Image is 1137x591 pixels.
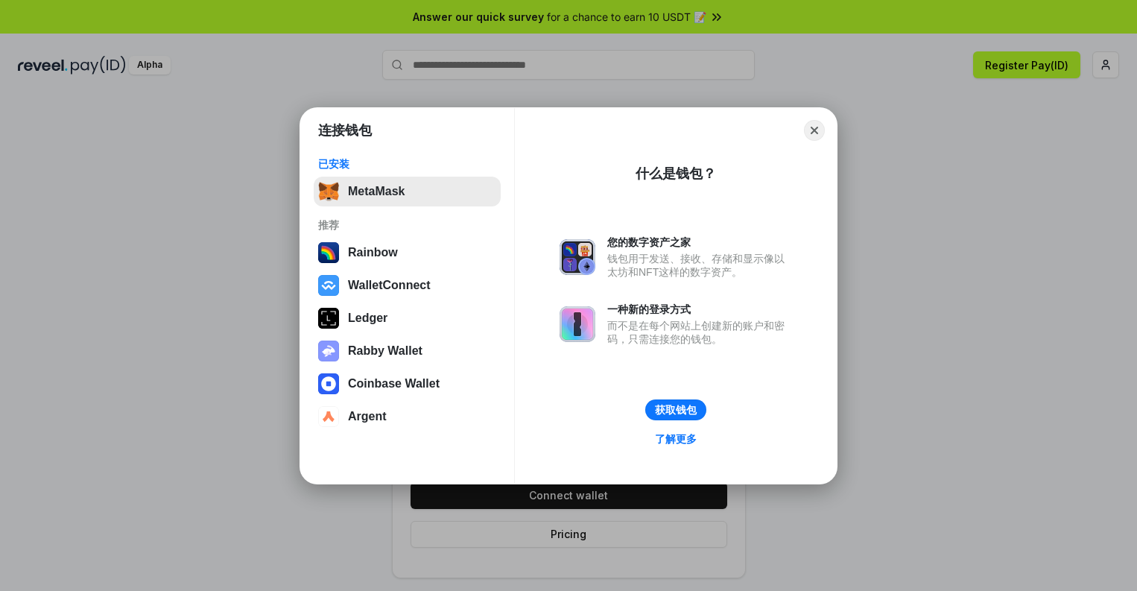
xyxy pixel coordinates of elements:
button: Coinbase Wallet [314,369,501,399]
div: 推荐 [318,218,496,232]
img: svg+xml,%3Csvg%20width%3D%22120%22%20height%3D%22120%22%20viewBox%3D%220%200%20120%20120%22%20fil... [318,242,339,263]
div: WalletConnect [348,279,431,292]
img: svg+xml,%3Csvg%20xmlns%3D%22http%3A%2F%2Fwww.w3.org%2F2000%2Fsvg%22%20fill%3D%22none%22%20viewBox... [560,306,595,342]
div: Coinbase Wallet [348,377,440,391]
button: Close [804,120,825,141]
button: Rabby Wallet [314,336,501,366]
img: svg+xml,%3Csvg%20xmlns%3D%22http%3A%2F%2Fwww.w3.org%2F2000%2Fsvg%22%20fill%3D%22none%22%20viewBox... [318,341,339,361]
div: 您的数字资产之家 [607,236,792,249]
button: Ledger [314,303,501,333]
div: Ledger [348,312,387,325]
img: svg+xml,%3Csvg%20width%3D%2228%22%20height%3D%2228%22%20viewBox%3D%220%200%2028%2028%22%20fill%3D... [318,406,339,427]
h1: 连接钱包 [318,121,372,139]
button: Argent [314,402,501,432]
img: svg+xml,%3Csvg%20fill%3D%22none%22%20height%3D%2233%22%20viewBox%3D%220%200%2035%2033%22%20width%... [318,181,339,202]
div: Argent [348,410,387,423]
div: 已安装 [318,157,496,171]
div: 一种新的登录方式 [607,303,792,316]
button: Rainbow [314,238,501,268]
button: 获取钱包 [645,399,706,420]
img: svg+xml,%3Csvg%20xmlns%3D%22http%3A%2F%2Fwww.w3.org%2F2000%2Fsvg%22%20width%3D%2228%22%20height%3... [318,308,339,329]
img: svg+xml,%3Csvg%20width%3D%2228%22%20height%3D%2228%22%20viewBox%3D%220%200%2028%2028%22%20fill%3D... [318,373,339,394]
div: 钱包用于发送、接收、存储和显示像以太坊和NFT这样的数字资产。 [607,252,792,279]
img: svg+xml,%3Csvg%20width%3D%2228%22%20height%3D%2228%22%20viewBox%3D%220%200%2028%2028%22%20fill%3D... [318,275,339,296]
div: 什么是钱包？ [636,165,716,183]
div: 而不是在每个网站上创建新的账户和密码，只需连接您的钱包。 [607,319,792,346]
div: Rabby Wallet [348,344,422,358]
img: svg+xml,%3Csvg%20xmlns%3D%22http%3A%2F%2Fwww.w3.org%2F2000%2Fsvg%22%20fill%3D%22none%22%20viewBox... [560,239,595,275]
div: Rainbow [348,246,398,259]
button: WalletConnect [314,271,501,300]
div: MetaMask [348,185,405,198]
button: MetaMask [314,177,501,206]
div: 了解更多 [655,432,697,446]
a: 了解更多 [646,429,706,449]
div: 获取钱包 [655,403,697,417]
